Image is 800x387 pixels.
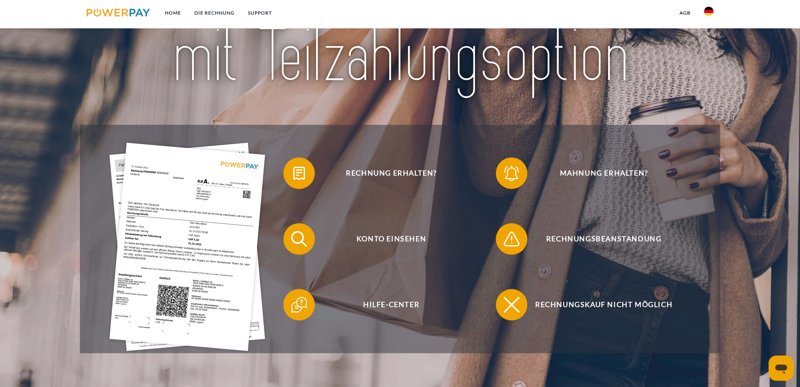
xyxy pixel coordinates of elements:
span: Mahnung erhalten? [507,157,700,189]
img: qb_warning.svg [502,229,521,249]
button: Konto einsehen [283,223,488,255]
a: agb [673,6,697,20]
button: Rechnungskauf nicht möglich [496,289,700,320]
span: Konto einsehen [295,223,488,255]
iframe: Schaltfläche zum Öffnen des Messaging-Fensters [769,356,794,381]
img: qb_bell.svg [502,163,521,183]
a: DIE RECHNUNG [188,6,241,20]
img: qb_help.svg [289,295,309,315]
img: qb_search.svg [289,229,309,249]
span: Hilfe-Center [295,289,488,320]
button: Hilfe-Center [283,289,488,320]
span: Rechnungsbeanstandung [507,223,700,255]
img: qb_close.svg [502,295,521,315]
img: single_invoice_powerpay_de.jpg [110,143,266,351]
a: Home [158,6,188,20]
button: Mahnung erhalten? [496,157,700,189]
span: Rechnung erhalten? [295,157,488,189]
button: Rechnungsbeanstandung [496,223,700,255]
img: de [704,7,713,16]
img: qb_bill.svg [289,163,309,183]
button: Rechnung erhalten? [283,157,488,189]
img: logo-powerpay.svg [87,9,150,17]
span: Rechnungskauf nicht möglich [507,289,700,320]
a: SUPPORT [241,6,279,20]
